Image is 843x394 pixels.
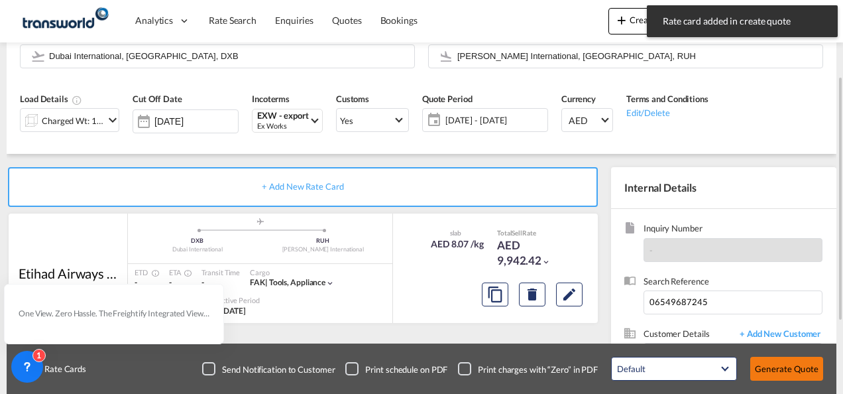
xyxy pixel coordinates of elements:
[365,363,447,375] div: Print schedule on PDF
[105,112,121,128] md-icon: icon-chevron-down
[252,109,323,133] md-select: Select Incoterms: EXW - export Ex Works
[458,362,598,375] md-checkbox: Checkbox No Ink
[169,267,189,277] div: ETA
[253,218,268,225] md-icon: assets/icons/custom/roll-o-plane.svg
[478,363,598,375] div: Print charges with “Zero” in PDF
[222,363,335,375] div: Send Notification to Customer
[659,15,826,28] span: Rate card added in create quote
[250,267,335,277] div: Cargo
[154,116,238,127] input: Select
[265,277,268,287] span: |
[262,181,343,192] span: + Add New Rate Card
[336,94,369,104] span: Customs
[135,14,173,27] span: Analytics
[733,328,822,343] span: + Add New Customer
[49,44,408,68] input: Search by Door/Airport
[497,237,563,269] div: AED 9,942.42
[42,111,104,130] div: Charged Wt: 1,232.00 KG
[20,6,109,36] img: f753ae806dec11f0841701cdfdf085c0.png
[617,363,645,374] div: Default
[644,291,822,314] input: Enter search reference
[209,15,256,26] span: Rate Search
[336,108,409,132] md-select: Select Customs: Yes
[608,8,687,34] button: icon-plus 400-fgCreate Quote
[649,245,653,255] span: -
[8,167,598,207] div: + Add New Rate Card
[148,269,156,277] md-icon: Estimated Time Of Departure
[20,108,119,132] div: Charged Wt: 1,232.00 KGicon-chevron-down
[202,362,335,375] md-checkbox: Checkbox No Ink
[135,245,260,254] div: Dubai International
[422,94,473,104] span: Quote Period
[569,114,599,127] span: AED
[626,105,708,119] div: Edit/Delete
[423,112,439,128] md-icon: icon-calendar
[644,275,822,291] span: Search Reference
[611,167,836,208] div: Internal Details
[340,115,353,126] div: Yes
[482,283,508,306] button: Copy
[133,94,182,104] span: Cut Off Date
[252,94,290,104] span: Incoterms
[260,237,386,245] div: RUH
[345,362,447,375] md-checkbox: Checkbox No Ink
[260,245,386,254] div: [PERSON_NAME] International
[428,44,823,68] md-input-container: King Khaled International, Riyadh, RUH
[250,277,269,287] span: FAK
[20,44,415,68] md-input-container: Dubai International, Dubai, DXB
[275,15,313,26] span: Enquiries
[556,283,583,306] button: Edit
[380,15,418,26] span: Bookings
[644,328,733,343] span: Customer Details
[561,94,596,104] span: Currency
[519,283,545,306] button: Delete
[541,257,551,267] md-icon: icon-chevron-down
[201,267,240,277] div: Transit Time
[457,44,816,68] input: Search by Door/Airport
[180,269,188,277] md-icon: Estimated Time Of Arrival
[135,267,156,277] div: ETD
[427,228,484,237] div: slab
[497,228,563,237] div: Total Rate
[19,264,118,283] div: Etihad Airways dba Etihad
[512,229,522,237] span: Sell
[250,277,325,289] div: tools, appliance
[209,295,259,305] div: Effective Period
[614,12,630,28] md-icon: icon-plus 400-fg
[750,357,823,381] button: Generate Quote
[135,237,260,245] div: DXB
[445,114,544,126] span: [DATE] - [DATE]
[626,94,708,104] span: Terms and Conditions
[431,237,484,251] div: AED 8.07 /kg
[442,111,547,129] span: [DATE] - [DATE]
[257,111,309,121] div: EXW - export
[20,94,82,104] span: Load Details
[644,222,822,237] span: Inquiry Number
[38,363,86,375] span: Rate Cards
[325,279,335,288] md-icon: icon-chevron-down
[332,15,361,26] span: Quotes
[257,121,309,131] div: Ex Works
[487,287,503,302] md-icon: assets/icons/custom/copyQuote.svg
[72,95,82,105] md-icon: Chargeable Weight
[561,108,613,132] md-select: Select Currency: د.إ AEDUnited Arab Emirates Dirham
